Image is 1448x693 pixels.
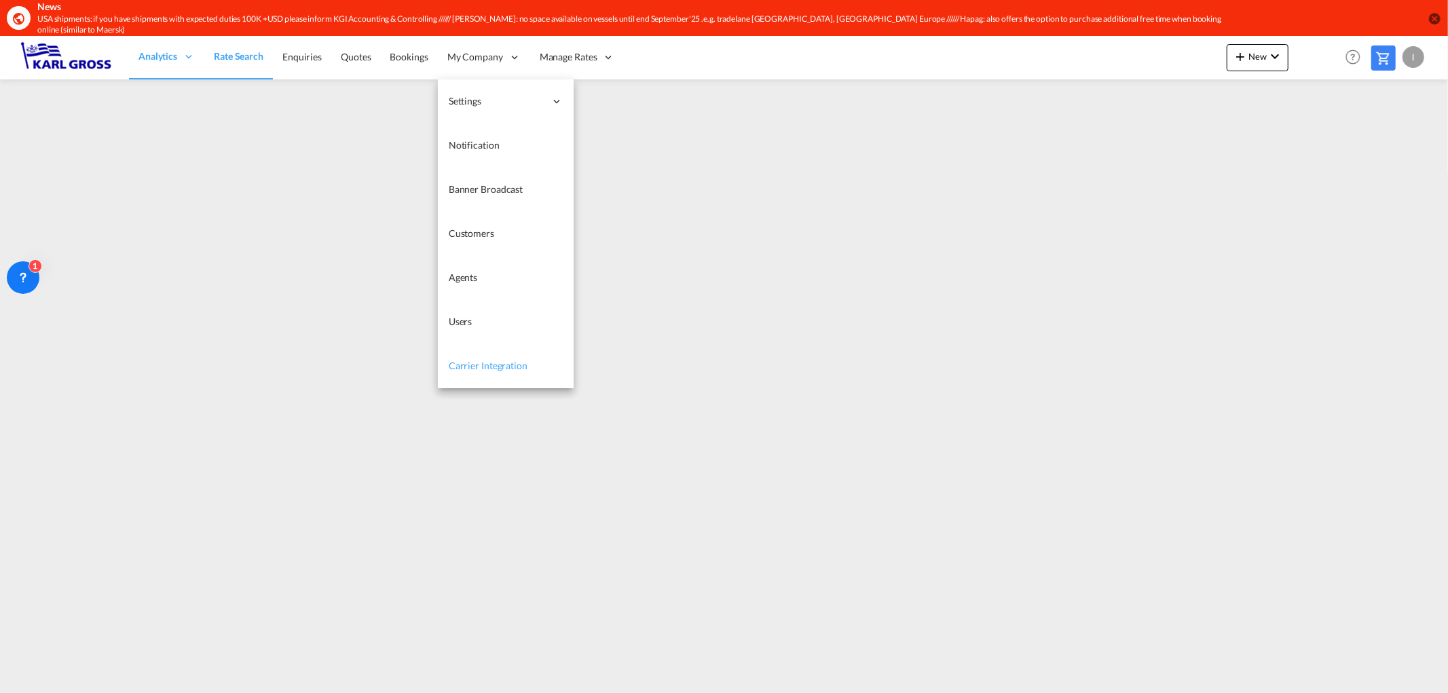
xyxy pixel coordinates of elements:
[1267,48,1283,64] md-icon: icon-chevron-down
[20,42,112,73] img: 3269c73066d711f095e541db4db89301.png
[449,183,523,195] span: Banner Broadcast
[438,168,574,212] a: Banner Broadcast
[540,50,597,64] span: Manage Rates
[449,227,494,239] span: Customers
[449,94,545,108] span: Settings
[37,14,1226,37] div: USA shipments: if you have shipments with expected duties 100K +USD please inform KGI Accounting ...
[1403,46,1424,68] div: I
[530,35,625,79] div: Manage Rates
[1341,45,1365,69] span: Help
[449,271,477,283] span: Agents
[438,300,574,344] a: Users
[390,51,428,62] span: Bookings
[273,35,331,79] a: Enquiries
[438,344,574,388] a: Carrier Integration
[449,139,500,151] span: Notification
[204,35,273,79] a: Rate Search
[138,50,177,63] span: Analytics
[1428,12,1441,25] button: icon-close-circle
[438,256,574,300] a: Agents
[438,35,530,79] div: My Company
[331,35,380,79] a: Quotes
[447,50,503,64] span: My Company
[381,35,438,79] a: Bookings
[341,51,371,62] span: Quotes
[438,212,574,256] a: Customers
[129,35,204,79] div: Analytics
[282,51,322,62] span: Enquiries
[214,50,263,62] span: Rate Search
[438,124,574,168] a: Notification
[438,79,574,124] div: Settings
[1232,51,1283,62] span: New
[1341,45,1371,70] div: Help
[1227,44,1288,71] button: icon-plus 400-fgNewicon-chevron-down
[12,12,26,25] md-icon: icon-earth
[449,316,472,327] span: Users
[1232,48,1248,64] md-icon: icon-plus 400-fg
[449,360,527,371] span: Carrier Integration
